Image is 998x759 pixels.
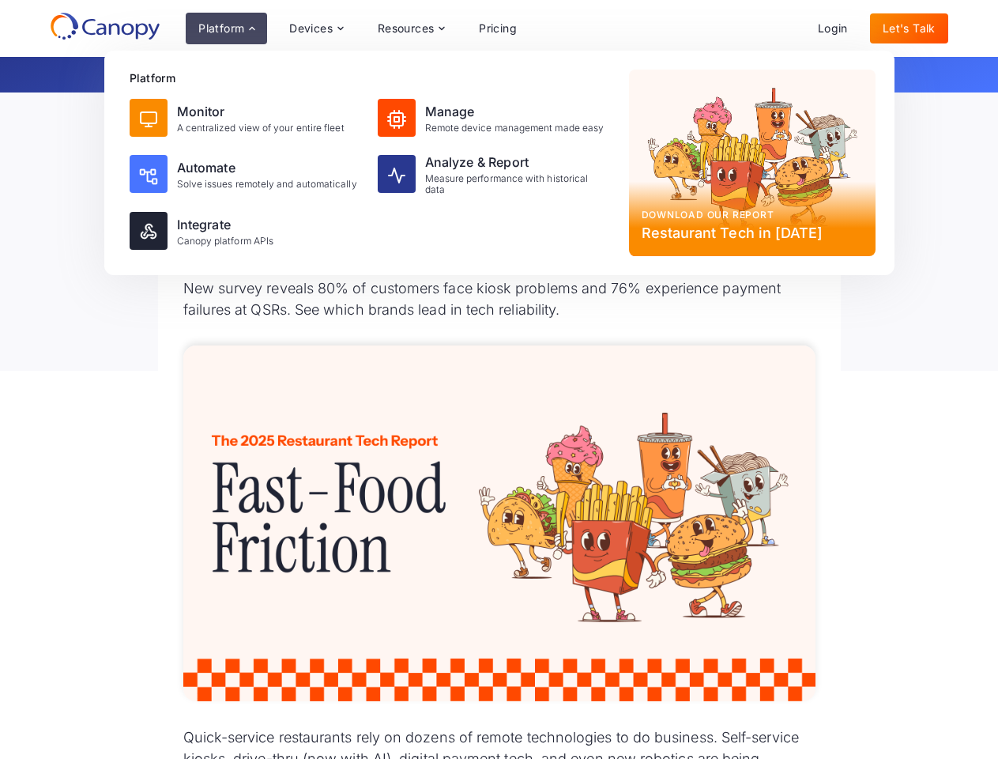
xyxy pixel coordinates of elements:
[642,208,863,222] div: Download our report
[805,13,861,43] a: Login
[870,13,948,43] a: Let's Talk
[425,153,610,172] div: Analyze & Report
[425,173,610,196] div: Measure performance with historical data
[642,222,863,244] div: Restaurant Tech in [DATE]
[177,215,274,234] div: Integrate
[123,93,368,143] a: MonitorA centralized view of your entire fleet
[183,278,815,320] p: New survey reveals 80% of customers face kiosk problems and 76% experience payment failures at QS...
[104,51,894,275] nav: Platform
[289,23,333,34] div: Devices
[177,158,357,177] div: Automate
[371,93,616,143] a: ManageRemote device management made easy
[371,146,616,202] a: Analyze & ReportMeasure performance with historical data
[130,70,616,86] div: Platform
[123,146,368,202] a: AutomateSolve issues remotely and automatically
[123,206,368,256] a: IntegrateCanopy platform APIs
[277,13,356,44] div: Devices
[466,13,529,43] a: Pricing
[365,13,457,44] div: Resources
[186,13,267,44] div: Platform
[198,23,244,34] div: Platform
[425,123,604,134] div: Remote device management made easy
[378,23,435,34] div: Resources
[177,102,345,121] div: Monitor
[177,236,274,247] div: Canopy platform APIs
[425,102,604,121] div: Manage
[177,179,357,190] div: Solve issues remotely and automatically
[177,123,345,134] div: A centralized view of your entire fleet
[629,70,876,256] a: Download our reportRestaurant Tech in [DATE]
